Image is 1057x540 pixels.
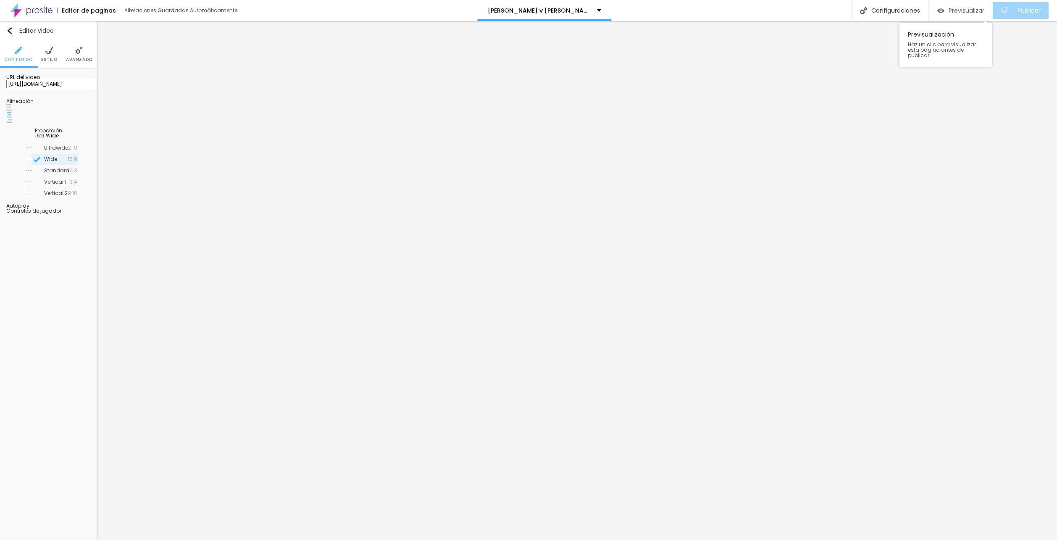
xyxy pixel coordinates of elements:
[1018,7,1041,14] span: Publicar
[66,58,92,62] span: Avanzado
[6,75,90,80] div: URL del video
[6,208,90,213] div: Controles de jugador
[6,203,90,208] div: Autoplay
[929,2,993,19] button: Previsualizar
[44,178,66,185] span: Vertical 1
[6,99,90,104] div: Alineación
[57,8,116,13] div: Editor de paginas
[15,47,22,54] img: Icone
[899,23,992,67] div: Previsualización
[6,104,12,110] img: paragraph-left-align.svg
[45,47,53,54] img: Icone
[44,144,68,151] span: Ultrawide
[6,27,54,34] div: Editar Video
[124,8,237,13] div: Alteraciones Guardadas Automáticamente
[860,7,867,14] img: Icone
[6,80,107,88] input: Youtube, Vimeo o Dailymotion
[44,155,57,163] span: Wide
[35,128,62,133] div: Proporción
[68,145,77,150] span: 21:9
[70,179,77,184] span: 3:4
[68,157,77,162] span: 16:9
[97,21,1057,540] iframe: Editor
[993,2,1049,19] button: Publicar
[6,27,13,34] img: Icone
[6,111,12,116] img: paragraph-center-align.svg
[937,7,944,14] img: view-1.svg
[949,7,984,14] span: Previsualizar
[4,58,32,62] span: Contenido
[488,8,591,13] p: [PERSON_NAME] y [PERSON_NAME]
[75,47,83,54] img: Icone
[908,42,983,58] span: Haz un clic para visualizar esta página antes de publicar
[70,168,77,173] span: 4:3
[6,117,12,123] img: paragraph-right-align.svg
[34,156,41,163] img: Icone
[35,132,59,139] span: 16:9 Wide
[68,191,77,196] span: 9:16
[44,167,69,174] span: Standard
[44,190,68,197] span: Vertical 2
[41,58,58,62] span: Estilo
